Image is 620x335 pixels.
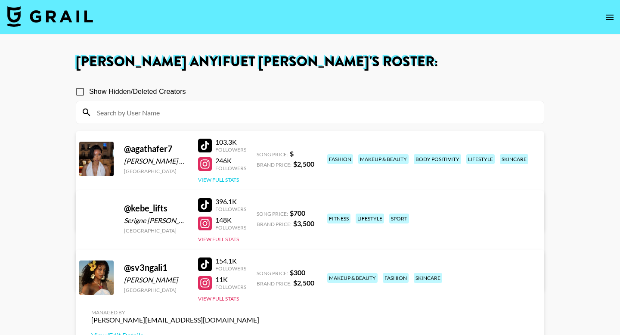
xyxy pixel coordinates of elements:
[89,87,186,97] span: Show Hidden/Deleted Creators
[198,177,239,183] button: View Full Stats
[215,275,246,284] div: 11K
[215,146,246,153] div: Followers
[257,280,291,287] span: Brand Price:
[414,154,461,164] div: body positivity
[414,273,442,283] div: skincare
[601,9,618,26] button: open drawer
[356,214,384,223] div: lifestyle
[124,216,188,225] div: Serigne [PERSON_NAME]
[327,154,353,164] div: fashion
[290,149,294,158] strong: $
[500,154,528,164] div: skincare
[290,209,305,217] strong: $ 700
[257,270,288,276] span: Song Price:
[215,156,246,165] div: 246K
[124,143,188,154] div: @ agathafer7
[293,219,314,227] strong: $ 3,500
[124,287,188,293] div: [GEOGRAPHIC_DATA]
[293,279,314,287] strong: $ 2,500
[327,273,378,283] div: makeup & beauty
[383,273,409,283] div: fashion
[215,206,246,212] div: Followers
[124,203,188,214] div: @ kebe_lifts
[7,6,93,27] img: Grail Talent
[257,211,288,217] span: Song Price:
[215,284,246,290] div: Followers
[358,154,409,164] div: makeup & beauty
[257,221,291,227] span: Brand Price:
[91,309,259,316] div: Managed By
[327,214,350,223] div: fitness
[215,216,246,224] div: 148K
[76,55,544,69] h1: [PERSON_NAME] Anyifuet [PERSON_NAME] 's Roster:
[215,197,246,206] div: 396.1K
[466,154,495,164] div: lifestyle
[293,160,314,168] strong: $ 2,500
[215,138,246,146] div: 103.3K
[290,268,305,276] strong: $ 300
[257,161,291,168] span: Brand Price:
[198,295,239,302] button: View Full Stats
[124,168,188,174] div: [GEOGRAPHIC_DATA]
[198,236,239,242] button: View Full Stats
[91,316,259,324] div: [PERSON_NAME][EMAIL_ADDRESS][DOMAIN_NAME]
[215,265,246,272] div: Followers
[124,276,188,284] div: [PERSON_NAME]
[92,105,539,119] input: Search by User Name
[215,224,246,231] div: Followers
[124,157,188,165] div: [PERSON_NAME] Babuar [PERSON_NAME] [PERSON_NAME]
[124,227,188,234] div: [GEOGRAPHIC_DATA]
[215,165,246,171] div: Followers
[124,262,188,273] div: @ sv3ngali1
[389,214,409,223] div: sport
[257,151,288,158] span: Song Price:
[215,257,246,265] div: 154.1K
